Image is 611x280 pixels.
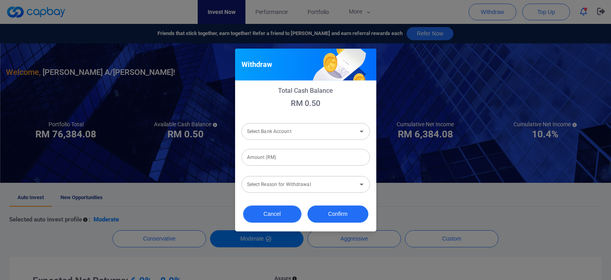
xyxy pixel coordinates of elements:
[241,98,370,108] p: RM 0.50
[243,206,302,223] button: Cancel
[307,206,368,223] button: Confirm
[356,126,367,137] button: Open
[356,179,367,190] button: Open
[241,87,370,94] p: Total Cash Balance
[241,60,272,69] h5: Withdraw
